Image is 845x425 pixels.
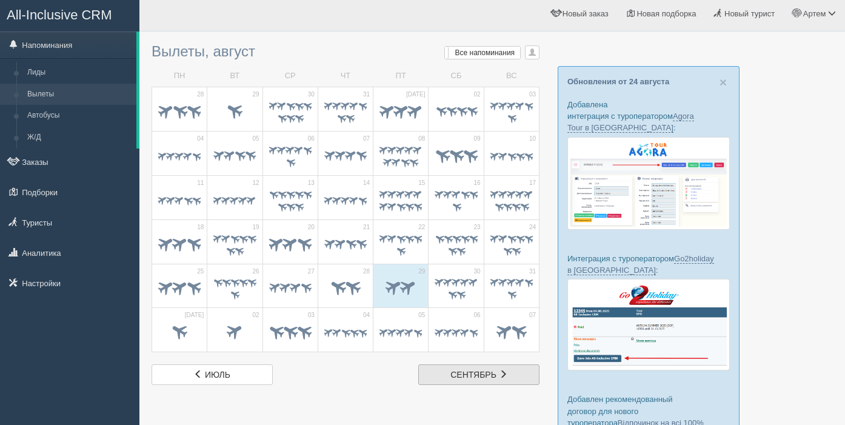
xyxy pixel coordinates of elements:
span: 03 [529,90,536,99]
p: Добавлена интеграция с туроператором : [567,99,730,133]
span: 28 [363,267,370,276]
a: июль [152,364,273,385]
p: Интеграция с туроператором : [567,253,730,276]
span: 02 [474,90,481,99]
td: СБ [429,65,484,87]
td: ЧТ [318,65,373,87]
span: 06 [308,135,315,143]
img: agora-tour-%D0%B7%D0%B0%D1%8F%D0%B2%D0%BA%D0%B8-%D1%81%D1%80%D0%BC-%D0%B4%D0%BB%D1%8F-%D1%82%D1%8... [567,137,730,230]
span: 18 [197,223,204,232]
span: 03 [308,311,315,320]
span: июль [205,370,230,380]
span: 30 [308,90,315,99]
a: сентябрь [418,364,539,385]
span: 10 [529,135,536,143]
span: 28 [197,90,204,99]
a: Go2holiday в [GEOGRAPHIC_DATA] [567,254,714,275]
td: ВТ [207,65,262,87]
span: Новый заказ [563,9,609,18]
span: Новая подборка [636,9,696,18]
span: [DATE] [406,90,425,99]
span: 11 [197,179,204,187]
a: Вылеты [22,84,136,105]
span: 23 [474,223,481,232]
span: 29 [418,267,425,276]
span: [DATE] [185,311,204,320]
span: 02 [252,311,259,320]
span: 13 [308,179,315,187]
span: 15 [418,179,425,187]
span: 07 [529,311,536,320]
span: сентябрь [450,370,496,380]
span: 17 [529,179,536,187]
span: 27 [308,267,315,276]
span: 16 [474,179,481,187]
span: 12 [252,179,259,187]
a: Обновления от 24 августа [567,77,669,86]
span: 14 [363,179,370,187]
span: 08 [418,135,425,143]
button: Close [720,76,727,89]
span: 06 [474,311,481,320]
span: Все напоминания [455,49,515,57]
td: ПТ [373,65,429,87]
span: 26 [252,267,259,276]
span: All-Inclusive CRM [7,7,112,22]
span: 04 [363,311,370,320]
span: 04 [197,135,204,143]
span: 30 [474,267,481,276]
span: 31 [363,90,370,99]
span: 25 [197,267,204,276]
a: Ж/Д [22,127,136,149]
span: 05 [418,311,425,320]
span: 31 [529,267,536,276]
a: Лиды [22,62,136,84]
span: 05 [252,135,259,143]
span: 24 [529,223,536,232]
span: 21 [363,223,370,232]
td: ВС [484,65,539,87]
span: × [720,75,727,89]
td: СР [262,65,318,87]
span: Новый турист [724,9,775,18]
span: 19 [252,223,259,232]
span: 22 [418,223,425,232]
span: Артем [803,9,826,18]
a: Agora Tour в [GEOGRAPHIC_DATA] [567,112,694,133]
span: 20 [308,223,315,232]
span: 29 [252,90,259,99]
span: 09 [474,135,481,143]
span: 07 [363,135,370,143]
a: Автобусы [22,105,136,127]
img: go2holiday-bookings-crm-for-travel-agency.png [567,279,730,370]
td: ПН [152,65,207,87]
h3: Вылеты, август [152,44,539,59]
